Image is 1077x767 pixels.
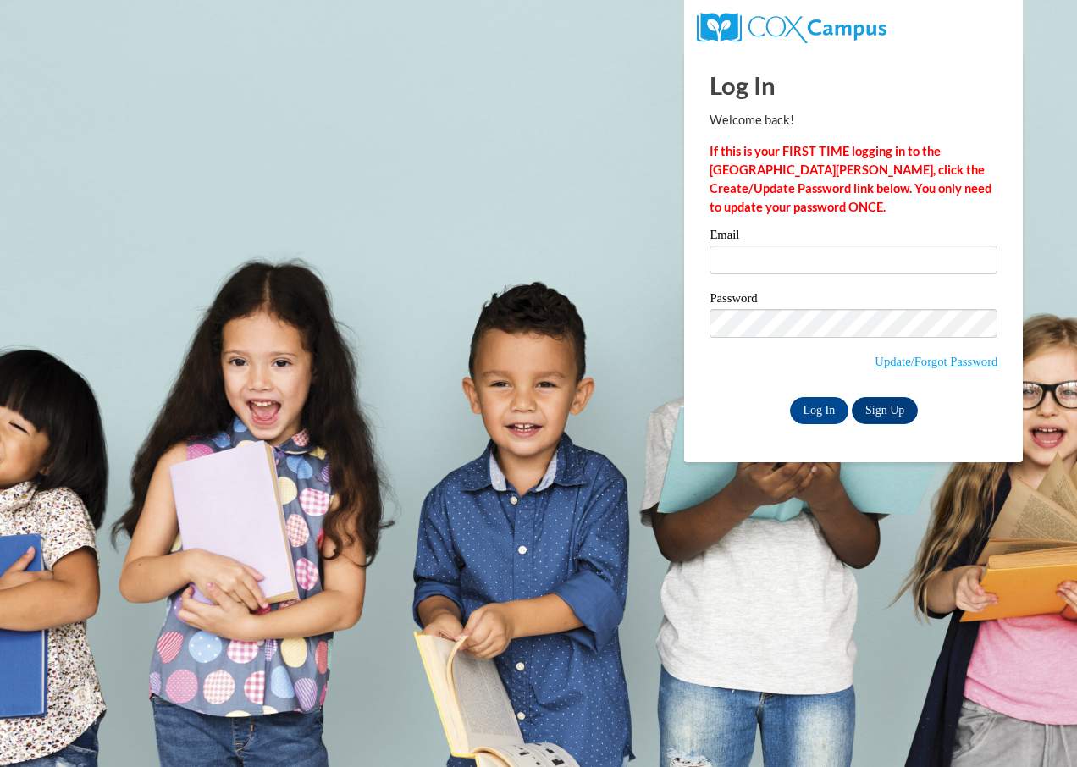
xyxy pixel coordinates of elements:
[710,229,997,246] label: Email
[697,19,886,34] a: COX Campus
[790,397,849,424] input: Log In
[852,397,918,424] a: Sign Up
[875,355,997,368] a: Update/Forgot Password
[710,111,997,130] p: Welcome back!
[710,68,997,102] h1: Log In
[697,13,886,43] img: COX Campus
[710,144,991,214] strong: If this is your FIRST TIME logging in to the [GEOGRAPHIC_DATA][PERSON_NAME], click the Create/Upd...
[710,292,997,309] label: Password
